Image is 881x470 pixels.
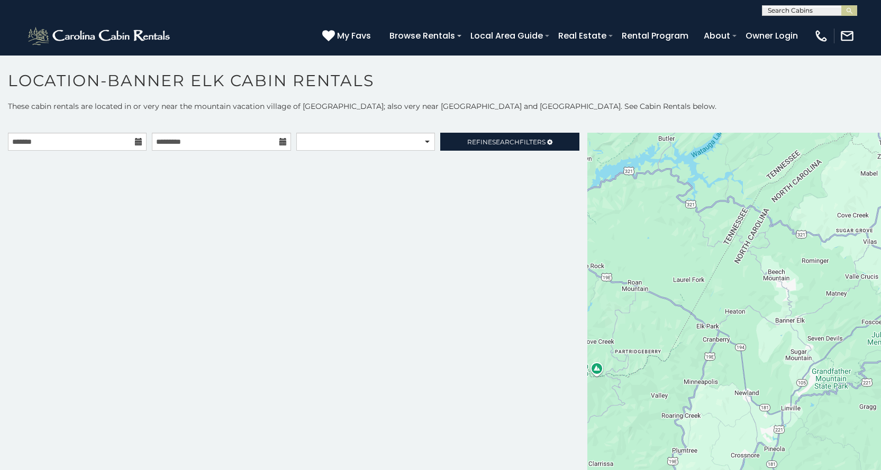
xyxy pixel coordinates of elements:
[26,25,173,47] img: White-1-2.png
[337,29,371,42] span: My Favs
[698,26,735,45] a: About
[384,26,460,45] a: Browse Rentals
[616,26,694,45] a: Rental Program
[553,26,612,45] a: Real Estate
[322,29,374,43] a: My Favs
[492,138,520,146] span: Search
[467,138,546,146] span: Refine Filters
[840,29,855,43] img: mail-regular-white.png
[814,29,829,43] img: phone-regular-white.png
[740,26,803,45] a: Owner Login
[465,26,548,45] a: Local Area Guide
[440,133,579,151] a: RefineSearchFilters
